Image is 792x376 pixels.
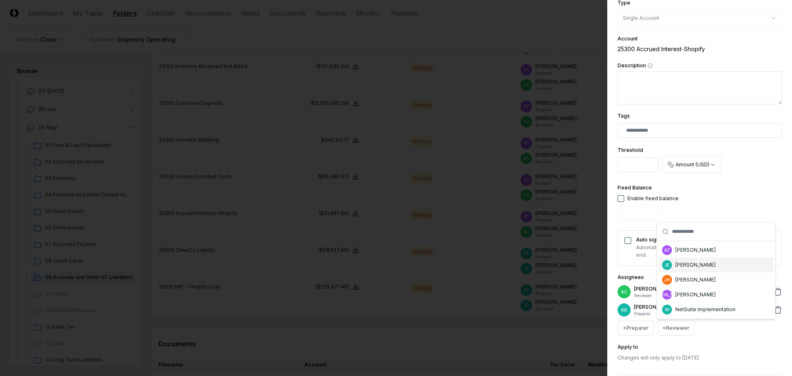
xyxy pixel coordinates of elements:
span: AT [664,247,670,253]
div: Enable fixed balance [627,195,679,202]
p: Automatically sign off zero-activity accounts at month end. [636,244,775,259]
p: Reviewer [634,293,695,299]
label: Assignees [618,274,644,280]
label: Threshold [618,147,643,153]
span: JH [664,277,670,283]
div: Account [618,36,782,41]
label: Auto sign-off [636,237,775,242]
p: [PERSON_NAME] [634,285,695,293]
span: KR [621,307,627,313]
span: [PERSON_NAME] [650,292,685,298]
div: NetSuite Implementation [675,306,735,313]
label: Apply to [618,344,638,350]
span: JE [665,262,669,268]
p: Changes will only apply to [DATE] [618,354,782,362]
label: Description [618,63,782,68]
div: Suggestions [657,241,775,319]
div: [PERSON_NAME] [675,261,716,269]
label: Tags [618,113,630,119]
label: Fixed Balance [618,184,652,191]
p: Preparer [634,311,695,317]
div: [PERSON_NAME] [675,276,716,284]
span: NI [665,307,669,313]
button: Description [648,63,653,68]
p: [PERSON_NAME] [634,303,695,311]
div: [PERSON_NAME] [675,291,716,298]
div: 25300 Accrued Interest-Shopify [618,45,782,53]
span: AC [621,289,627,295]
button: +Reviewer [657,321,695,336]
div: [PERSON_NAME] [675,246,716,254]
button: +Preparer [618,321,654,336]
